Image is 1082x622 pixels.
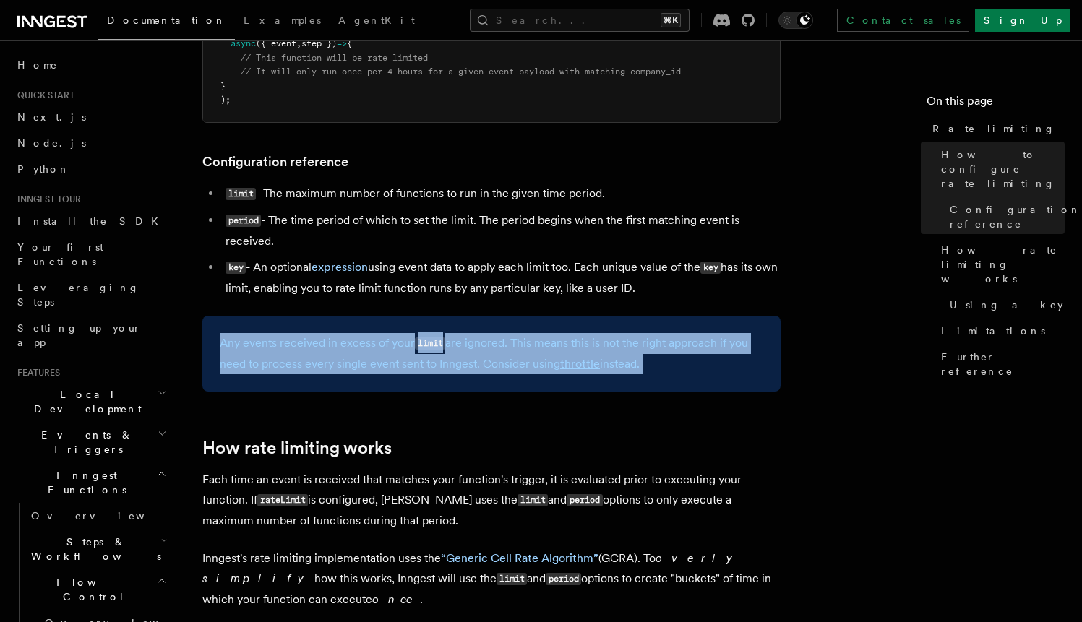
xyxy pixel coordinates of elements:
kbd: ⌘K [661,13,681,27]
a: Overview [25,503,170,529]
code: limit [518,494,548,506]
span: ({ event [256,38,296,48]
span: // This function will be rate limited [241,53,428,63]
code: limit [415,337,445,350]
button: Inngest Functions [12,462,170,503]
span: step }) [301,38,337,48]
p: Each time an event is received that matches your function's trigger, it is evaluated prior to exe... [202,470,781,531]
span: Your first Functions [17,241,103,267]
code: key [226,262,246,274]
span: => [337,38,347,48]
a: How rate limiting works [202,438,392,458]
span: Setting up your app [17,322,142,348]
code: period [226,215,261,227]
a: throttle [560,357,600,371]
span: Steps & Workflows [25,535,161,563]
span: , [296,38,301,48]
code: limit [226,188,256,200]
a: Configuration reference [944,196,1065,237]
a: Contact sales [837,9,969,32]
a: Rate limiting [927,116,1065,142]
li: - An optional using event data to apply each limit too. Each unique value of the has its own limi... [221,257,781,298]
li: - The time period of which to set the limit. The period begins when the first matching event is r... [221,210,781,251]
a: Your first Functions [12,234,170,275]
code: rateLimit [257,494,308,506]
a: Home [12,52,170,78]
span: Using a key [950,298,1063,312]
span: Leveraging Steps [17,282,139,308]
a: Python [12,156,170,182]
a: Node.js [12,130,170,156]
em: overly simplify [202,551,743,585]
a: Further reference [935,344,1065,384]
a: Next.js [12,104,170,130]
span: Inngest tour [12,194,81,205]
button: Flow Control [25,569,170,610]
a: expression [312,260,368,274]
li: - The maximum number of functions to run in the given time period. [221,183,781,204]
p: Any events received in excess of your are ignored. This means this is not the right approach if y... [220,333,763,374]
span: Rate limiting [932,121,1055,136]
code: key [700,262,721,274]
a: Documentation [98,4,235,40]
button: Toggle dark mode [778,12,813,29]
span: Local Development [12,387,158,416]
button: Search...⌘K [470,9,690,32]
button: Local Development [12,381,170,422]
code: period [567,494,602,506]
em: once [372,592,420,606]
a: How rate limiting works [935,237,1065,292]
span: Limitations [941,324,1045,338]
span: How to configure rate limiting [941,147,1065,191]
span: Configuration reference [950,202,1081,231]
a: Examples [235,4,330,39]
button: Events & Triggers [12,422,170,462]
a: AgentKit [330,4,424,39]
a: Configuration reference [202,152,348,172]
span: Further reference [941,350,1065,379]
span: Examples [244,14,321,26]
span: Flow Control [25,575,157,604]
span: Install the SDK [17,215,167,227]
a: Setting up your app [12,315,170,355]
span: Next.js [17,111,86,123]
span: Quick start [12,90,74,101]
span: ); [220,95,231,105]
span: Node.js [17,137,86,149]
span: Overview [31,510,180,522]
code: limit [497,573,527,585]
span: How rate limiting works [941,243,1065,286]
span: // It will only run once per 4 hours for a given event payload with matching company_id [241,66,681,77]
a: Sign Up [975,9,1070,32]
span: Events & Triggers [12,428,158,457]
span: Python [17,163,70,175]
a: Using a key [944,292,1065,318]
button: Steps & Workflows [25,529,170,569]
span: Documentation [107,14,226,26]
a: Leveraging Steps [12,275,170,315]
span: async [231,38,256,48]
a: Limitations [935,318,1065,344]
a: Install the SDK [12,208,170,234]
span: Inngest Functions [12,468,156,497]
span: Home [17,58,58,72]
a: How to configure rate limiting [935,142,1065,196]
span: Features [12,367,60,379]
h4: On this page [927,92,1065,116]
span: { [347,38,352,48]
code: period [546,573,581,585]
span: AgentKit [338,14,415,26]
a: “Generic Cell Rate Algorithm” [441,551,598,565]
span: } [220,81,226,91]
p: Inngest's rate limiting implementation uses the (GCRA). To how this works, Inngest will use the a... [202,548,781,610]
